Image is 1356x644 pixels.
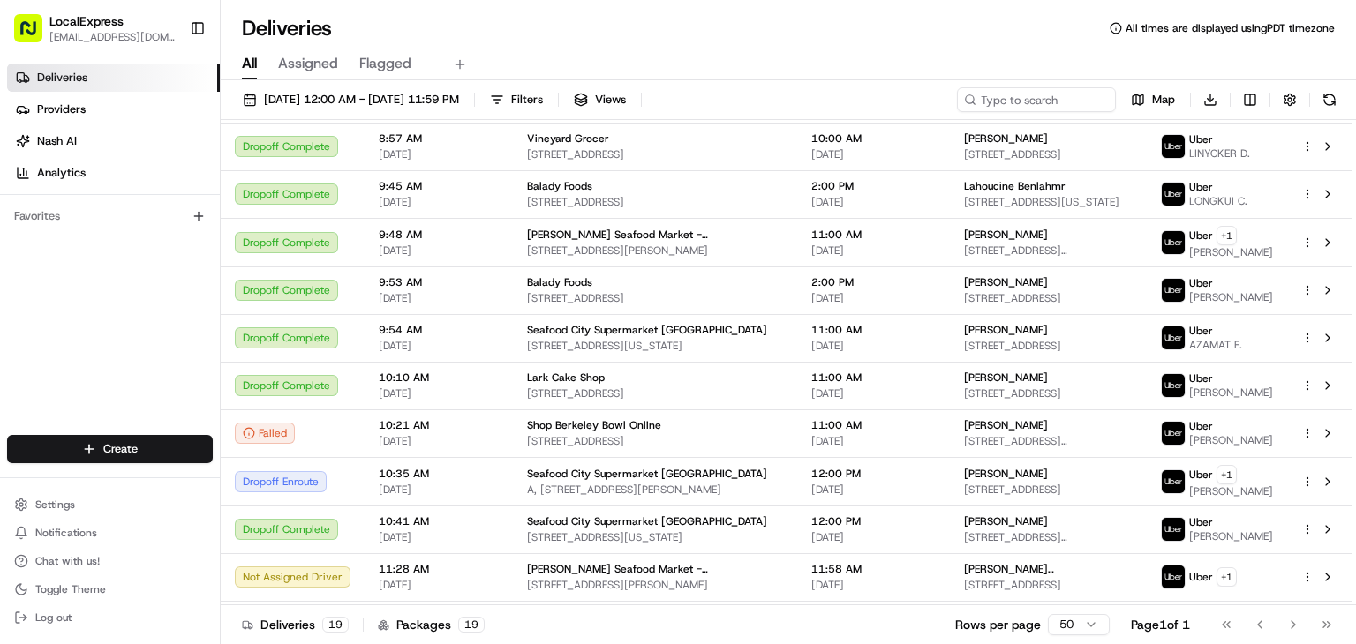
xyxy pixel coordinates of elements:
span: [STREET_ADDRESS] [964,147,1133,161]
button: Log out [7,605,213,630]
span: API Documentation [167,393,283,411]
span: • [147,320,153,334]
span: [DATE] [379,434,499,448]
span: [DATE] [379,386,499,401]
button: LocalExpress[EMAIL_ADDRESS][DOMAIN_NAME] [7,7,183,49]
span: [STREET_ADDRESS] [964,291,1133,305]
span: [DATE] [156,273,192,287]
img: George K [18,256,46,284]
img: uber-new-logo.jpeg [1162,279,1185,302]
span: Uber [1189,468,1213,482]
span: [STREET_ADDRESS] [964,386,1133,401]
span: [PERSON_NAME] [964,275,1048,289]
button: Refresh [1317,87,1342,112]
span: [STREET_ADDRESS][PERSON_NAME] [964,243,1133,258]
span: [DATE] [811,339,936,353]
span: Settings [35,498,75,512]
span: • [147,273,153,287]
span: [PERSON_NAME] [1189,290,1273,304]
img: uber-new-logo.jpeg [1162,518,1185,541]
span: Seafood City Supermarket [GEOGRAPHIC_DATA] [527,467,767,481]
button: [EMAIL_ADDRESS][DOMAIN_NAME] [49,30,176,44]
a: Providers [7,95,220,124]
span: Seafood City Supermarket [GEOGRAPHIC_DATA] [527,514,767,528]
span: [DATE] [379,147,499,161]
p: Rows per page [955,616,1041,633]
button: Start new chat [300,173,321,194]
img: 1755196953914-cd9d9cba-b7f7-46ee-b6f5-75ff69acacf5 [37,168,69,199]
span: [PERSON_NAME] [55,320,143,334]
span: [PERSON_NAME] [PERSON_NAME] [964,562,1133,576]
span: [STREET_ADDRESS] [527,195,783,209]
span: Balady Foods [527,179,592,193]
span: Uber [1189,228,1213,243]
span: Uber [1189,132,1213,146]
span: [DATE] [379,339,499,353]
span: [STREET_ADDRESS] [964,483,1133,497]
span: 12:00 PM [811,514,936,528]
span: Providers [37,101,86,117]
img: uber-new-logo.jpeg [1162,326,1185,349]
span: 11:58 AM [811,562,936,576]
img: uber-new-logo.jpeg [1162,231,1185,254]
span: 10:21 AM [379,418,499,432]
h1: Deliveries [242,14,332,42]
span: [PERSON_NAME] [1189,433,1273,447]
img: uber-new-logo.jpeg [1162,135,1185,158]
img: Nash [18,17,53,52]
button: +1 [1217,567,1237,587]
span: [DATE] [811,386,936,401]
img: 1736555255976-a54dd68f-1ca7-489b-9aae-adbdc363a1c4 [18,168,49,199]
div: We're available if you need us! [79,185,243,199]
button: Views [566,87,634,112]
span: 11:00 AM [811,418,936,432]
span: [PERSON_NAME] [964,371,1048,385]
button: Toggle Theme [7,577,213,602]
a: Nash AI [7,127,220,155]
button: Create [7,435,213,463]
span: Flagged [359,53,411,74]
span: [STREET_ADDRESS][PERSON_NAME] [964,530,1133,544]
span: [STREET_ADDRESS][US_STATE] [527,530,783,544]
span: Lark Cake Shop [527,371,605,385]
button: [DATE] 12:00 AM - [DATE] 11:59 PM [235,87,467,112]
span: [STREET_ADDRESS] [527,291,783,305]
span: [PERSON_NAME] [964,323,1048,337]
span: [PERSON_NAME] [964,418,1048,432]
span: 12:00 PM [811,467,936,481]
img: uber-new-logo.jpeg [1162,183,1185,206]
button: Failed [235,423,295,444]
span: 10:10 AM [379,371,499,385]
span: [DATE] [811,243,936,258]
span: [PERSON_NAME] [1189,484,1273,498]
span: Nash AI [37,133,77,149]
span: 9:54 AM [379,323,499,337]
a: 📗Knowledge Base [11,386,142,418]
button: Map [1123,87,1183,112]
span: [PERSON_NAME] [55,273,143,287]
img: uber-new-logo.jpeg [1162,470,1185,493]
span: [STREET_ADDRESS] [527,147,783,161]
span: [STREET_ADDRESS][US_STATE] [964,195,1133,209]
div: Start new chat [79,168,290,185]
span: 10:41 AM [379,514,499,528]
span: 11:00 AM [811,323,936,337]
span: 9:48 AM [379,228,499,242]
span: Uber [1189,419,1213,433]
button: +1 [1217,465,1237,484]
span: [STREET_ADDRESS] [527,386,783,401]
span: [STREET_ADDRESS][PERSON_NAME] [527,243,783,258]
span: LINYCKER D. [1189,146,1250,161]
span: [STREET_ADDRESS] [964,339,1133,353]
span: LONGKUI C. [1189,194,1247,208]
div: 💻 [149,395,163,409]
span: [DATE] [811,147,936,161]
img: uber-new-logo.jpeg [1162,422,1185,445]
div: Deliveries [242,616,349,633]
span: [DATE] [811,530,936,544]
div: 19 [322,617,349,633]
span: [STREET_ADDRESS][PERSON_NAME] [964,434,1133,448]
img: uber-new-logo.jpeg [1162,565,1185,588]
span: Knowledge Base [35,393,135,411]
